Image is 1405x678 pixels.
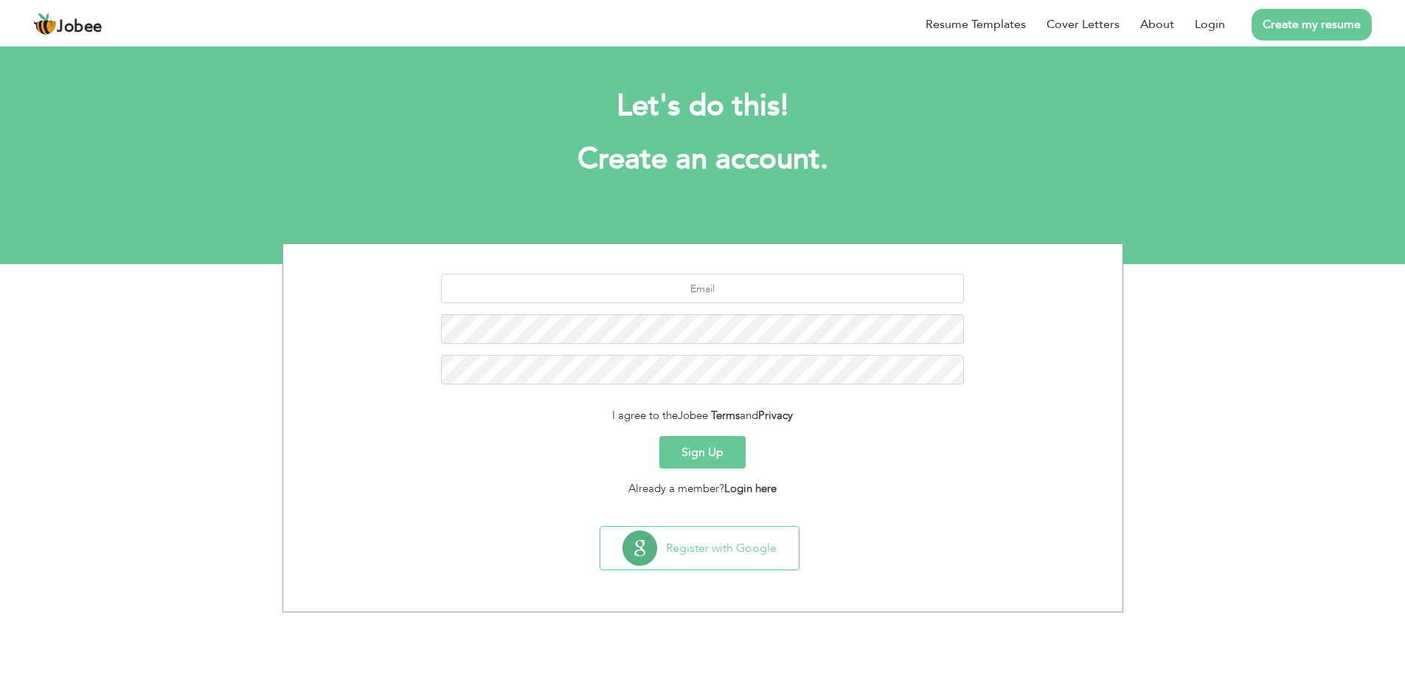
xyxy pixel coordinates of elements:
a: Login here [724,481,777,496]
h2: Let's do this! [305,87,1101,125]
div: I agree to the and [294,407,1111,424]
a: Create my resume [1252,9,1372,41]
a: Jobee [33,13,103,36]
img: jobee.io [33,13,57,36]
button: Sign Up [659,436,746,468]
div: Already a member? [294,480,1111,497]
a: Cover Letters [1047,15,1120,33]
span: Jobee [57,19,103,35]
a: Login [1195,15,1225,33]
a: Privacy [758,408,793,423]
h1: Create an account. [305,140,1101,179]
a: Resume Templates [926,15,1026,33]
input: Email [441,274,964,303]
button: Register with Google [600,527,799,570]
span: Jobee [678,408,708,423]
a: About [1140,15,1174,33]
a: Terms [711,408,740,423]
